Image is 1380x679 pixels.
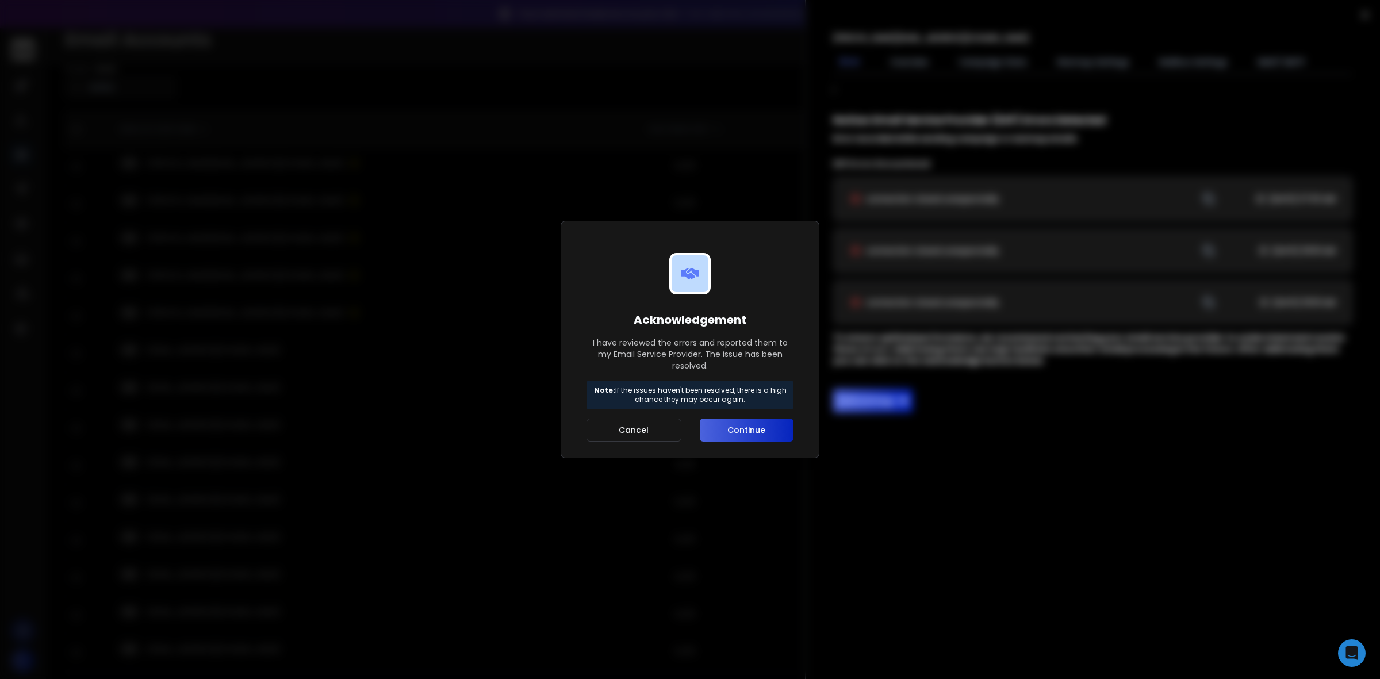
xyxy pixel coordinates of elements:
[586,419,681,442] button: Cancel
[586,312,793,328] h1: Acknowledgement
[1338,639,1366,667] div: Open Intercom Messenger
[700,419,793,442] button: Continue
[833,83,1352,412] div: ;
[594,385,615,395] strong: Note:
[586,337,793,371] p: I have reviewed the errors and reported them to my Email Service Provider. The issue has been res...
[592,386,788,404] p: If the issues haven't been resolved, there is a high chance they may occur again.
